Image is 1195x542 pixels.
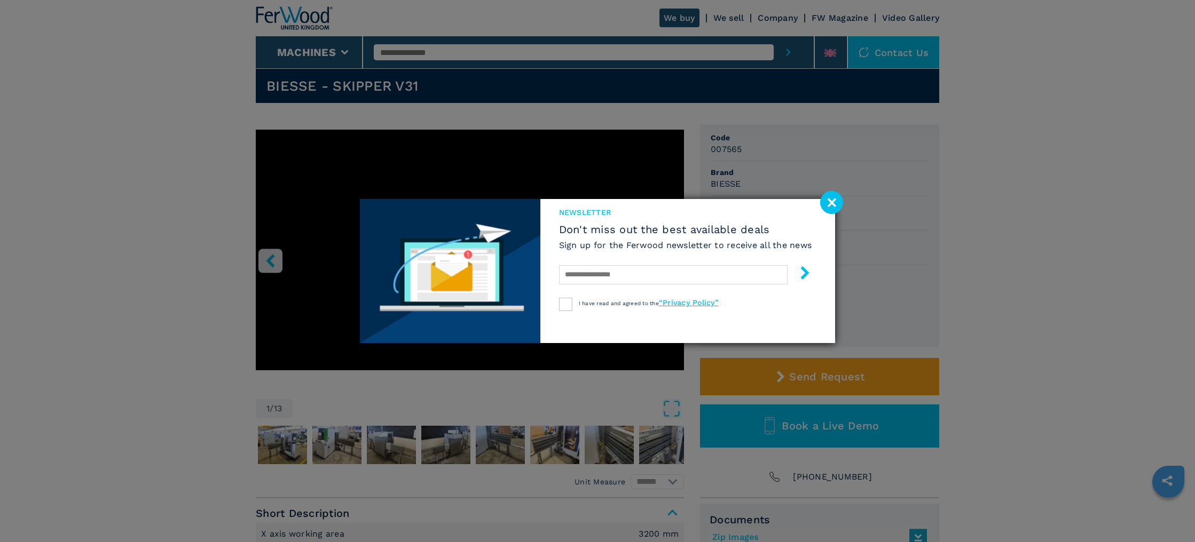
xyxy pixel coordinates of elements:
img: Newsletter image [360,199,540,343]
span: Don't miss out the best available deals [559,223,812,236]
a: “Privacy Policy” [659,298,719,307]
button: submit-button [788,262,812,287]
h6: Sign up for the Ferwood newsletter to receive all the news [559,239,812,251]
span: I have read and agreed to the [579,300,719,306]
span: newsletter [559,207,812,218]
